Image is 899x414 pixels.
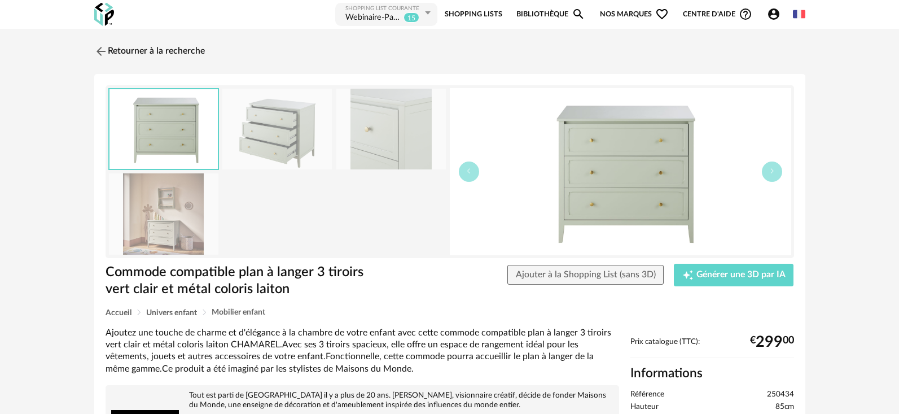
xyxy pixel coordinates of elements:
[507,265,664,285] button: Ajouter à la Shopping List (sans 3D)
[404,12,419,23] sup: 15
[572,7,585,21] span: Magnify icon
[109,173,218,254] img: commode-compatible-plan-a-langer-3-tiroirs-vert-clair-et-metal-coloris-laiton-1000-7-6-250434_7.jpg
[94,39,205,64] a: Retourner à la recherche
[767,390,794,400] span: 250434
[739,7,752,21] span: Help Circle Outline icon
[94,45,108,58] img: svg+xml;base64,PHN2ZyB3aWR0aD0iMjQiIGhlaWdodD0iMjQiIHZpZXdCb3g9IjAgMCAyNCAyNCIgZmlsbD0ibm9uZSIgeG...
[336,89,446,169] img: commode-compatible-plan-a-langer-3-tiroirs-vert-clair-et-metal-coloris-laiton-1000-7-6-250434_3.jpg
[106,327,619,375] div: Ajoutez une touche de charme et d'élégance à la chambre de votre enfant avec cette commode compat...
[767,7,780,21] span: Account Circle icon
[756,338,783,347] span: 299
[146,309,197,317] span: Univers enfant
[516,270,656,279] span: Ajouter à la Shopping List (sans 3D)
[445,2,502,27] a: Shopping Lists
[630,365,794,382] h2: Informations
[111,391,613,410] p: Tout est parti de [GEOGRAPHIC_DATA] il y a plus de 20 ans. [PERSON_NAME], visionnaire créatif, dé...
[106,309,131,317] span: Accueil
[630,402,659,412] span: Hauteur
[450,88,791,255] img: commode-compatible-plan-a-langer-3-tiroirs-vert-clair-et-metal-coloris-laiton-1000-7-6-250434_1.jpg
[630,337,794,358] div: Prix catalogue (TTC):
[682,269,694,281] span: Creation icon
[600,2,669,27] span: Nos marques
[212,308,265,316] span: Mobilier enfant
[674,264,793,286] button: Creation icon Générer une 3D par IA
[222,89,332,169] img: commode-compatible-plan-a-langer-3-tiroirs-vert-clair-et-metal-coloris-laiton-1000-7-6-250434_2.jpg
[630,390,664,400] span: Référence
[106,264,386,298] h1: Commode compatible plan à langer 3 tiroirs vert clair et métal coloris laiton
[655,7,669,21] span: Heart Outline icon
[106,308,794,317] div: Breadcrumb
[696,271,786,280] span: Générer une 3D par IA
[109,89,218,169] img: commode-compatible-plan-a-langer-3-tiroirs-vert-clair-et-metal-coloris-laiton-1000-7-6-250434_1.jpg
[793,8,805,20] img: fr
[345,12,401,24] div: Webinaire-PaletteCAD-UP-23sept
[750,338,794,347] div: € 00
[767,7,786,21] span: Account Circle icon
[516,2,585,27] a: BibliothèqueMagnify icon
[94,3,114,26] img: OXP
[683,7,752,21] span: Centre d'aideHelp Circle Outline icon
[345,5,422,12] div: Shopping List courante
[775,402,794,412] span: 85cm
